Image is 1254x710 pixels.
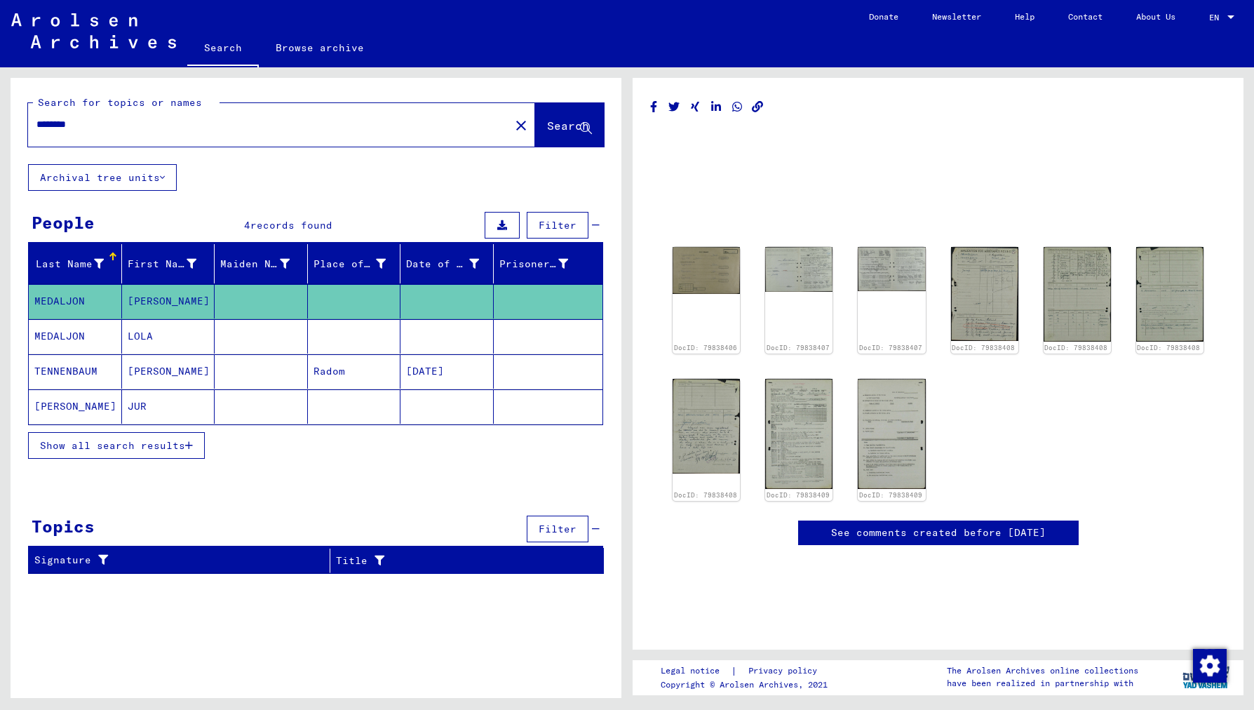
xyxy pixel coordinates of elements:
[951,247,1018,341] img: 001.jpg
[1209,13,1225,22] span: EN
[29,284,122,319] mat-cell: MEDALJON
[406,257,479,272] div: Date of Birth
[215,244,308,283] mat-header-cell: Maiden Name
[400,354,494,389] mat-cell: [DATE]
[661,678,834,691] p: Copyright © Arolsen Archives, 2021
[673,379,740,474] img: 004.jpg
[767,344,830,351] a: DocID: 79838407
[527,212,588,239] button: Filter
[737,664,834,678] a: Privacy policy
[28,432,205,459] button: Show all search results
[667,98,682,116] button: Share on Twitter
[1180,659,1232,695] img: yv_logo.png
[535,103,604,147] button: Search
[527,516,588,542] button: Filter
[858,379,925,489] img: 002.jpg
[400,244,494,283] mat-header-cell: Date of Birth
[34,553,319,568] div: Signature
[1137,344,1200,351] a: DocID: 79838408
[32,514,95,539] div: Topics
[29,389,122,424] mat-cell: [PERSON_NAME]
[220,253,307,275] div: Maiden Name
[499,257,569,272] div: Prisoner #
[674,491,737,499] a: DocID: 79838408
[244,219,250,232] span: 4
[313,257,386,272] div: Place of Birth
[187,31,259,67] a: Search
[507,111,535,139] button: Clear
[859,491,922,499] a: DocID: 79838409
[308,244,401,283] mat-header-cell: Place of Birth
[28,164,177,191] button: Archival tree units
[34,257,104,272] div: Last Name
[29,244,122,283] mat-header-cell: Last Name
[38,96,202,109] mat-label: Search for topics or names
[11,13,176,48] img: Arolsen_neg.svg
[29,354,122,389] mat-cell: TENNENBAUM
[250,219,332,232] span: records found
[1193,649,1227,683] img: Change consent
[647,98,661,116] button: Share on Facebook
[406,253,497,275] div: Date of Birth
[122,284,215,319] mat-cell: [PERSON_NAME]
[128,257,197,272] div: First Name
[32,210,95,235] div: People
[122,319,215,354] mat-cell: LOLA
[765,379,832,489] img: 001.jpg
[858,247,925,291] img: 002.jpg
[539,523,577,535] span: Filter
[494,244,603,283] mat-header-cell: Prisoner #
[308,354,401,389] mat-cell: Radom
[513,117,530,134] mat-icon: close
[859,344,922,351] a: DocID: 79838407
[1044,247,1111,342] img: 002.jpg
[661,664,834,678] div: |
[29,319,122,354] mat-cell: MEDALJON
[1136,247,1204,342] img: 003.jpg
[539,219,577,232] span: Filter
[40,439,185,452] span: Show all search results
[709,98,724,116] button: Share on LinkedIn
[34,549,333,572] div: Signature
[336,549,590,572] div: Title
[34,253,121,275] div: Last Name
[128,253,215,275] div: First Name
[673,247,740,294] img: 001.jpg
[765,247,832,291] img: 001.jpg
[661,664,731,678] a: Legal notice
[122,389,215,424] mat-cell: JUR
[313,253,404,275] div: Place of Birth
[122,244,215,283] mat-header-cell: First Name
[499,253,586,275] div: Prisoner #
[674,344,737,351] a: DocID: 79838406
[952,344,1015,351] a: DocID: 79838408
[750,98,765,116] button: Copy link
[947,664,1138,677] p: The Arolsen Archives online collections
[947,677,1138,690] p: have been realized in partnership with
[767,491,830,499] a: DocID: 79838409
[730,98,745,116] button: Share on WhatsApp
[220,257,290,272] div: Maiden Name
[547,119,589,133] span: Search
[122,354,215,389] mat-cell: [PERSON_NAME]
[688,98,703,116] button: Share on Xing
[259,31,381,65] a: Browse archive
[831,525,1046,540] a: See comments created before [DATE]
[336,554,576,568] div: Title
[1044,344,1107,351] a: DocID: 79838408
